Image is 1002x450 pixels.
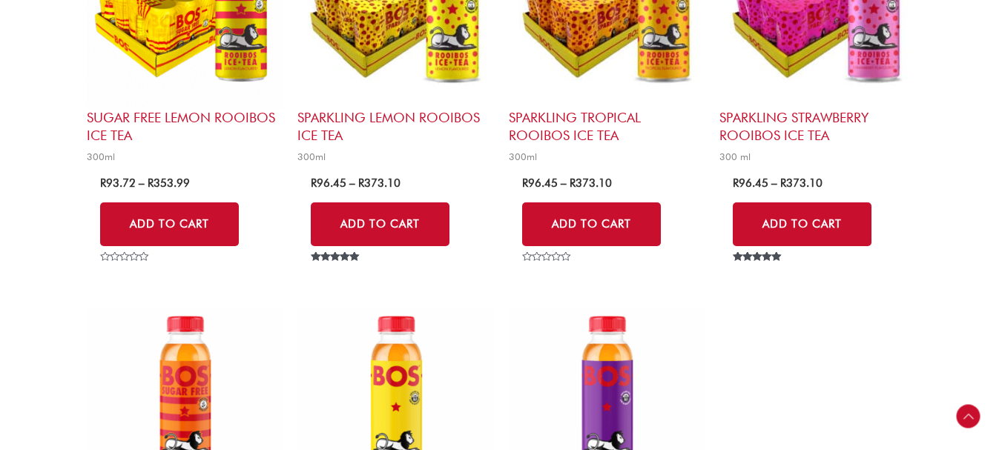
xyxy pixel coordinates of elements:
bdi: 373.10 [358,176,401,190]
bdi: 93.72 [100,176,136,190]
bdi: 373.10 [780,176,823,190]
span: 300ml [297,150,493,163]
bdi: 96.45 [522,176,558,190]
span: R [522,176,528,190]
span: R [733,176,739,190]
span: R [780,176,786,190]
span: – [561,176,567,190]
span: – [139,176,145,190]
a: Select options for “Sparkling Lemon Rooibos Ice Tea” [311,202,449,247]
h2: Sparkling Lemon Rooibos Ice Tea [297,109,493,144]
span: R [358,176,364,190]
bdi: 373.10 [570,176,612,190]
h2: Sparkling Strawberry Rooibos Ice Tea [719,109,915,144]
h2: Sparkling Tropical Rooibos Ice Tea [509,109,705,144]
span: R [100,176,106,190]
bdi: 96.45 [733,176,768,190]
span: 300ml [509,150,705,163]
a: Select options for “Sparkling Strawberry Rooibos Ice Tea” [733,202,871,247]
span: R [148,176,154,190]
span: – [349,176,355,190]
span: R [311,176,317,190]
span: Rated out of 5 [733,252,784,295]
span: 300ml [87,150,283,163]
h2: Sugar Free Lemon Rooibos Ice Tea [87,109,283,144]
a: Select options for “Sugar Free Lemon Rooibos Ice Tea” [100,202,239,247]
bdi: 96.45 [311,176,346,190]
a: Select options for “Sparkling Tropical Rooibos Ice Tea” [522,202,661,247]
bdi: 353.99 [148,176,190,190]
span: Rated out of 5 [311,252,362,295]
span: R [570,176,576,190]
span: 300 ml [719,150,915,163]
span: – [771,176,777,190]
